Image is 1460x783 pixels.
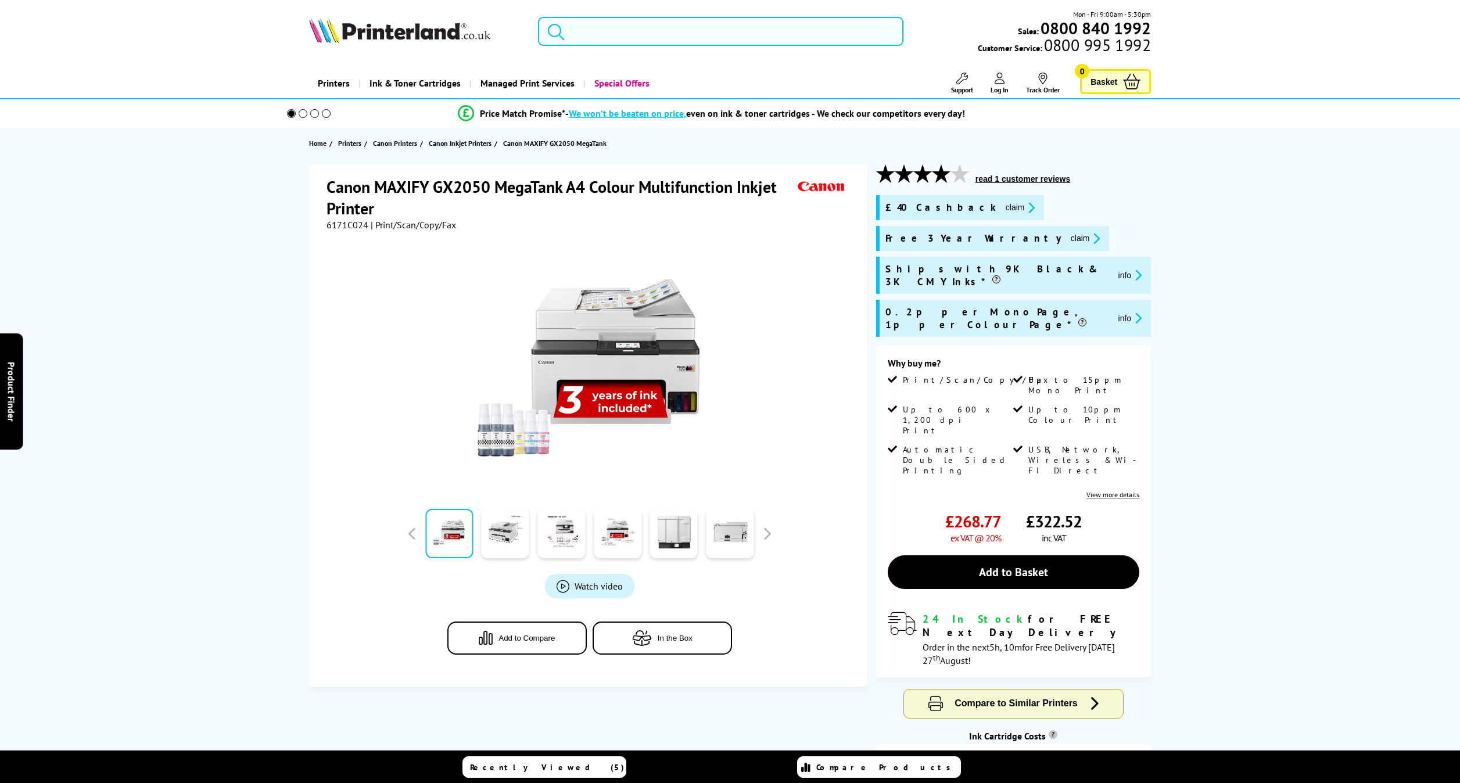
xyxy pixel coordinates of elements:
a: Canon Inkjet Printers [429,137,494,149]
span: ex VAT @ 20% [950,532,1001,544]
a: 0800 840 1992 [1039,23,1151,34]
span: 0800 995 1992 [1042,39,1151,51]
li: modal_Promise [271,103,1153,124]
span: Customer Service: [978,39,1151,53]
div: - even on ink & toner cartridges - We check our competitors every day! [565,107,965,119]
span: £268.77 [945,511,1001,532]
a: Compare Products [797,756,961,778]
span: Up to 15ppm Mono Print [1028,375,1136,396]
div: for FREE Next Day Delivery [923,612,1139,639]
span: 0 [1075,64,1089,78]
a: Track Order [1026,73,1060,94]
a: Canon Printers [373,137,420,149]
span: Compare to Similar Printers [955,698,1078,708]
span: 6171C024 [327,219,368,231]
span: Canon Inkjet Printers [429,137,492,149]
span: inc VAT [1042,532,1066,544]
button: promo-description [1115,311,1146,325]
a: Support [951,73,973,94]
span: | Print/Scan/Copy/Fax [371,219,456,231]
span: Support [951,85,973,94]
span: Recently Viewed (5) [470,762,625,773]
span: Log In [991,85,1009,94]
button: Add to Compare [447,622,587,655]
span: In the Box [658,634,693,642]
img: Canon MAXIFY GX2050 MegaTank [476,254,704,482]
span: Watch video [575,580,623,592]
span: Free 3 Year Warranty [885,232,1061,245]
a: Printerland Logo [309,17,523,45]
span: Print/Scan/Copy/Fax [903,375,1052,385]
span: Price Match Promise* [480,107,565,119]
span: Up to 10ppm Colour Print [1028,404,1136,425]
span: Printers [338,137,361,149]
span: £322.52 [1026,511,1082,532]
div: modal_delivery [888,612,1139,666]
a: Basket 0 [1080,69,1151,94]
span: Home [309,137,327,149]
a: Recently Viewed (5) [462,756,626,778]
button: promo-description [1067,232,1104,245]
div: Why buy me? [888,357,1139,375]
span: USB, Network, Wireless & Wi-Fi Direct [1028,444,1136,476]
span: Compare Products [816,762,957,773]
sup: th [933,652,940,663]
a: Log In [991,73,1009,94]
span: Sales: [1018,26,1039,37]
span: Ink & Toner Cartridges [370,69,461,98]
span: 5h, 10m [989,641,1022,653]
a: Printers [338,137,364,149]
span: Automatic Double Sided Printing [903,444,1011,476]
span: Basket [1090,74,1117,89]
span: Product Finder [6,362,17,422]
button: promo-description [1115,268,1146,282]
span: 24 In Stock [923,612,1028,626]
a: Home [309,137,329,149]
button: In the Box [593,622,732,655]
a: Printers [309,69,358,98]
img: Printerland Logo [309,17,490,43]
a: Special Offers [583,69,658,98]
a: Add to Basket [888,555,1139,589]
span: Ships with 9K Black & 3K CMY Inks* [885,263,1109,288]
span: £40 Cashback [885,201,996,214]
button: promo-description [1002,201,1039,214]
a: Ink & Toner Cartridges [358,69,469,98]
h1: Canon MAXIFY GX2050 MegaTank A4 Colour Multifunction Inkjet Printer [327,176,795,219]
img: Canon [795,176,848,197]
span: Canon MAXIFY GX2050 MegaTank [503,139,607,148]
span: Up to 600 x 1,200 dpi Print [903,404,1011,436]
span: Add to Compare [498,634,555,642]
div: Ink Cartridge Costs [876,730,1151,742]
span: 0.2p per Mono Page, 1p per Colour Page* [885,306,1109,331]
a: View more details [1086,490,1139,499]
button: read 1 customer reviews [972,174,1074,184]
b: 0800 840 1992 [1041,17,1151,39]
span: We won’t be beaten on price, [569,107,686,119]
span: Mon - Fri 9:00am - 5:30pm [1073,9,1151,20]
button: Compare to Similar Printers [904,689,1123,718]
a: Managed Print Services [469,69,583,98]
sup: Cost per page [1049,730,1057,739]
span: Canon Printers [373,137,417,149]
span: Order in the next for Free Delivery [DATE] 27 August! [923,641,1115,666]
a: Product_All_Videos [545,574,634,598]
